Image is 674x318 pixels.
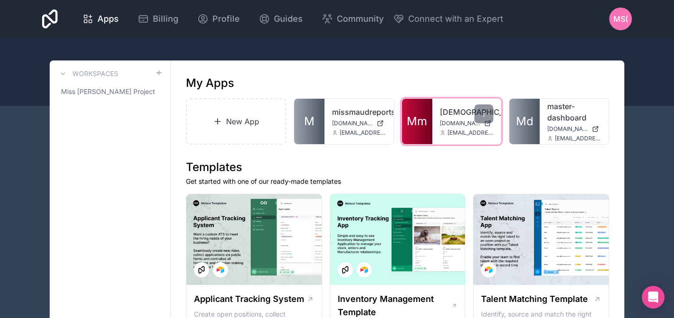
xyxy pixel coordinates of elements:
h1: Templates [186,160,609,175]
span: Community [337,12,384,26]
a: [DEMOGRAPHIC_DATA] [440,106,494,118]
h3: Workspaces [72,69,118,78]
h1: My Apps [186,76,234,91]
a: Apps [75,9,126,29]
a: New App [186,98,286,145]
span: M [304,114,315,129]
span: [DOMAIN_NAME] [440,120,481,127]
h1: Applicant Tracking System [194,292,304,306]
a: Profile [190,9,247,29]
img: Airtable Logo [485,266,492,274]
a: [DOMAIN_NAME] [547,125,601,133]
button: Connect with an Expert [393,12,503,26]
img: Airtable Logo [360,266,368,274]
a: master-dashboard [547,101,601,123]
span: [DOMAIN_NAME] [547,125,588,133]
span: Md [516,114,534,129]
img: Airtable Logo [217,266,224,274]
span: Billing [153,12,178,26]
a: Workspaces [57,68,118,79]
a: Billing [130,9,186,29]
h1: Talent Matching Template [481,292,588,306]
span: Mm [407,114,427,129]
span: Apps [97,12,119,26]
a: Md [509,99,540,144]
span: Connect with an Expert [408,12,503,26]
span: MS( [613,13,628,25]
span: [DOMAIN_NAME] [332,120,373,127]
span: Profile [212,12,240,26]
a: Mm [402,99,432,144]
a: Community [314,9,391,29]
span: Guides [274,12,303,26]
p: Get started with one of our ready-made templates [186,177,609,186]
span: Miss [PERSON_NAME] Project [61,87,155,96]
div: Open Intercom Messenger [642,286,665,309]
span: [EMAIL_ADDRESS][DOMAIN_NAME] [340,129,386,137]
a: Guides [251,9,310,29]
a: M [294,99,324,144]
a: Miss [PERSON_NAME] Project [57,83,163,100]
a: missmaudreports [332,106,386,118]
a: [DOMAIN_NAME] [332,120,386,127]
span: [EMAIL_ADDRESS][DOMAIN_NAME] [447,129,494,137]
span: [EMAIL_ADDRESS][DOMAIN_NAME] [555,135,601,142]
a: [DOMAIN_NAME] [440,120,494,127]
